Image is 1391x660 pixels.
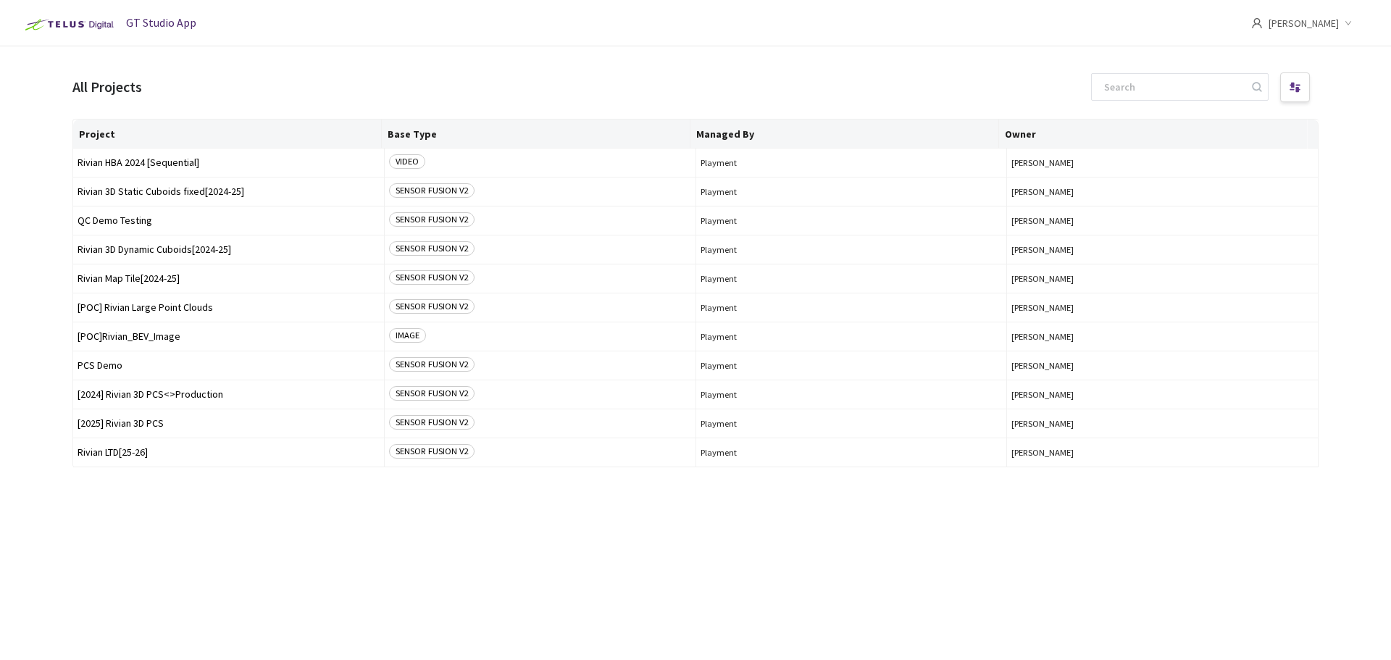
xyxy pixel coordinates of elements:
span: Playment [701,331,1003,342]
button: [PERSON_NAME] [1011,447,1313,458]
button: [PERSON_NAME] [1011,418,1313,429]
span: Playment [701,186,1003,197]
span: user [1251,17,1263,29]
span: down [1345,20,1352,27]
button: [PERSON_NAME] [1011,273,1313,284]
button: [PERSON_NAME] [1011,360,1313,371]
th: Owner [999,120,1308,149]
span: Rivian 3D Static Cuboids fixed[2024-25] [78,186,380,197]
span: QC Demo Testing [78,215,380,226]
span: SENSOR FUSION V2 [389,386,475,401]
span: Playment [701,157,1003,168]
span: [POC]Rivian_BEV_Image [78,331,380,342]
th: Managed By [690,120,999,149]
span: Playment [701,215,1003,226]
input: Search [1095,74,1250,100]
span: Playment [701,418,1003,429]
span: Rivian Map Tile[2024-25] [78,273,380,284]
th: Base Type [382,120,690,149]
span: IMAGE [389,328,426,343]
span: Rivian 3D Dynamic Cuboids[2024-25] [78,244,380,255]
span: SENSOR FUSION V2 [389,212,475,227]
button: [PERSON_NAME] [1011,186,1313,197]
span: SENSOR FUSION V2 [389,241,475,256]
span: SENSOR FUSION V2 [389,299,475,314]
span: Playment [701,360,1003,371]
span: Playment [701,447,1003,458]
button: [PERSON_NAME] [1011,157,1313,168]
span: Playment [701,273,1003,284]
button: [PERSON_NAME] [1011,244,1313,255]
button: [PERSON_NAME] [1011,331,1313,342]
span: [2024] Rivian 3D PCS<>Production [78,389,380,400]
span: Playment [701,244,1003,255]
span: SENSOR FUSION V2 [389,444,475,459]
img: Telus [17,13,118,36]
span: Rivian LTD[25-26] [78,447,380,458]
span: SENSOR FUSION V2 [389,415,475,430]
span: Rivian HBA 2024 [Sequential] [78,157,380,168]
span: PCS Demo [78,360,380,371]
span: SENSOR FUSION V2 [389,357,475,372]
th: Project [73,120,382,149]
span: [2025] Rivian 3D PCS [78,418,380,429]
span: GT Studio App [126,15,196,30]
button: [PERSON_NAME] [1011,215,1313,226]
span: Playment [701,389,1003,400]
button: [PERSON_NAME] [1011,302,1313,313]
span: SENSOR FUSION V2 [389,183,475,198]
span: [POC] Rivian Large Point Clouds [78,302,380,313]
button: [PERSON_NAME] [1011,389,1313,400]
span: SENSOR FUSION V2 [389,270,475,285]
div: All Projects [72,75,142,98]
span: Playment [701,302,1003,313]
span: VIDEO [389,154,425,169]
